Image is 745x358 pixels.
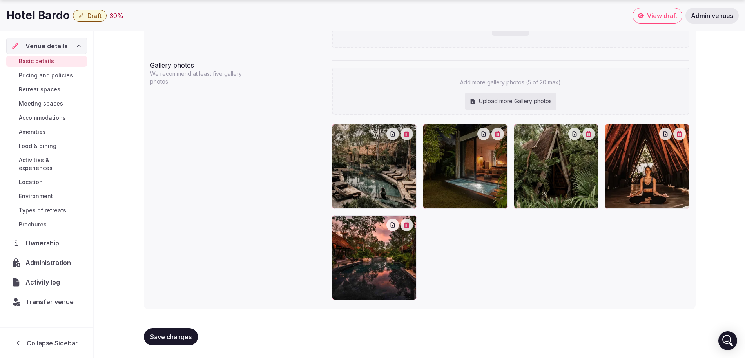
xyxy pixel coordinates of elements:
button: Collapse Sidebar [6,334,87,352]
div: 30 % [110,11,123,20]
a: Food & dining [6,141,87,152]
a: Ownership [6,235,87,251]
a: Brochures [6,219,87,230]
span: Venue details [25,41,68,51]
span: Accommodations [19,114,66,122]
span: Draft [87,12,102,20]
a: Administration [6,254,87,271]
button: Draft [73,10,107,22]
a: Retreat spaces [6,84,87,95]
span: Admin venues [691,12,733,20]
div: Open Intercom Messenger [718,331,737,350]
span: Types of retreats [19,206,66,214]
div: 64fa50aa55db0bda23d20f44_Yoga.jpg [605,124,689,209]
a: Activity log [6,274,87,290]
span: Meeting spaces [19,100,63,108]
span: Location [19,178,43,186]
button: Transfer venue [6,294,87,310]
div: 64ee10cdbaace15012869034_BZ0A8297-p-2000.jpg [332,124,417,209]
a: Basic details [6,56,87,67]
button: Save changes [144,328,198,345]
a: Environment [6,191,87,202]
span: Administration [25,258,74,267]
a: Activities & experiences [6,155,87,174]
div: Upload more Gallery photos [465,93,556,110]
div: Gallery photos [150,57,326,70]
h1: Hotel Bardo [6,8,70,23]
span: Food & dining [19,142,56,150]
a: Admin venues [685,8,739,24]
span: Amenities [19,128,46,136]
span: View draft [647,12,677,20]
button: 30% [110,11,123,20]
span: Save changes [150,333,192,341]
span: Transfer venue [25,297,74,307]
span: Environment [19,192,53,200]
a: View draft [633,8,682,24]
div: 64ee10cd1049f08f424a0900_DSC04973.jpg [514,124,598,209]
span: Ownership [25,238,62,248]
a: Accommodations [6,112,87,123]
span: Retreat spaces [19,86,60,93]
span: Brochures [19,221,47,228]
span: Activity log [25,278,63,287]
a: Meeting spaces [6,98,87,109]
span: Collapse Sidebar [27,339,78,347]
a: Types of retreats [6,205,87,216]
div: 64de36d336574e0de178bca1_9K0A9390-Editar - copia - copia.jpg [423,124,508,209]
p: We recommend at least five gallery photos [150,70,250,86]
a: Location [6,177,87,188]
span: Basic details [19,57,54,65]
a: Pricing and policies [6,70,87,81]
a: Amenities [6,126,87,137]
span: Pricing and policies [19,71,73,79]
p: Add more gallery photos (5 of 20 max) [460,79,561,86]
span: Activities & experiences [19,156,84,172]
div: 64fa50aadeed167ebab5bd0d_Sunset.jpg [332,215,417,300]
